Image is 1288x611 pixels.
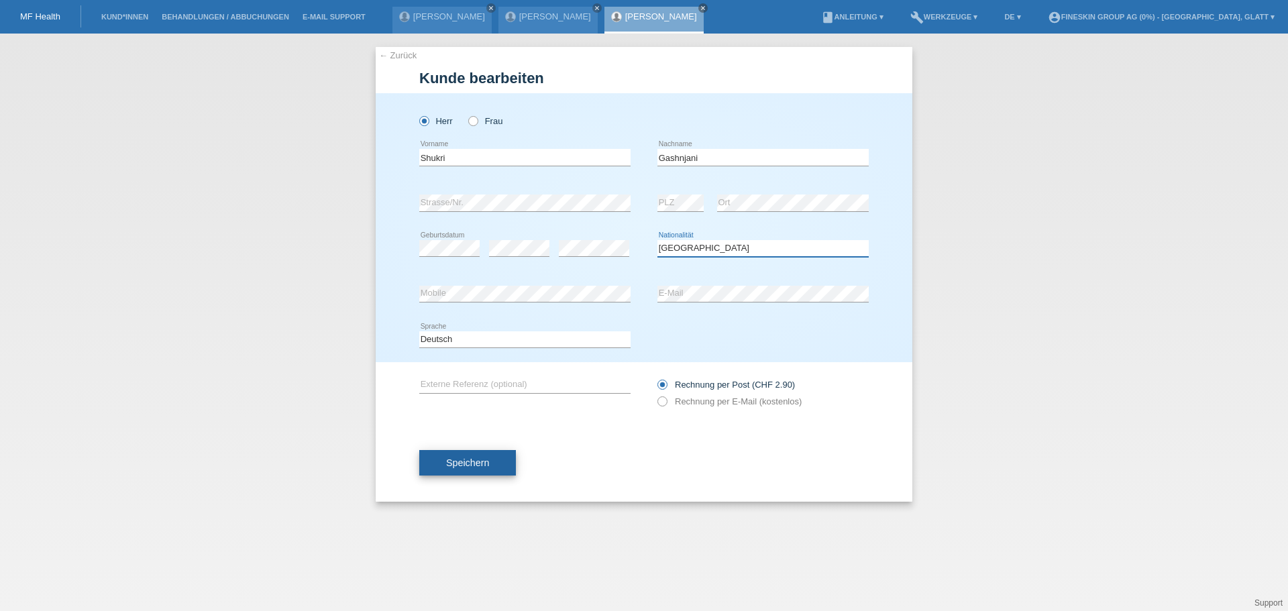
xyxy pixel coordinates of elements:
[95,13,155,21] a: Kund*innen
[468,116,477,125] input: Frau
[821,11,835,24] i: book
[486,3,496,13] a: close
[657,380,795,390] label: Rechnung per Post (CHF 2.90)
[296,13,372,21] a: E-Mail Support
[519,11,591,21] a: [PERSON_NAME]
[657,396,802,406] label: Rechnung per E-Mail (kostenlos)
[419,450,516,476] button: Speichern
[446,457,489,468] span: Speichern
[1254,598,1283,608] a: Support
[413,11,485,21] a: [PERSON_NAME]
[419,116,453,126] label: Herr
[657,380,666,396] input: Rechnung per Post (CHF 2.90)
[657,396,666,413] input: Rechnung per E-Mail (kostenlos)
[998,13,1027,21] a: DE ▾
[468,116,502,126] label: Frau
[592,3,602,13] a: close
[20,11,60,21] a: MF Health
[904,13,985,21] a: buildWerkzeuge ▾
[814,13,890,21] a: bookAnleitung ▾
[1048,11,1061,24] i: account_circle
[594,5,600,11] i: close
[155,13,296,21] a: Behandlungen / Abbuchungen
[625,11,697,21] a: [PERSON_NAME]
[419,70,869,87] h1: Kunde bearbeiten
[698,3,708,13] a: close
[1041,13,1281,21] a: account_circleFineSkin Group AG (0%) - [GEOGRAPHIC_DATA], Glatt ▾
[488,5,494,11] i: close
[910,11,924,24] i: build
[379,50,417,60] a: ← Zurück
[419,116,428,125] input: Herr
[700,5,706,11] i: close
